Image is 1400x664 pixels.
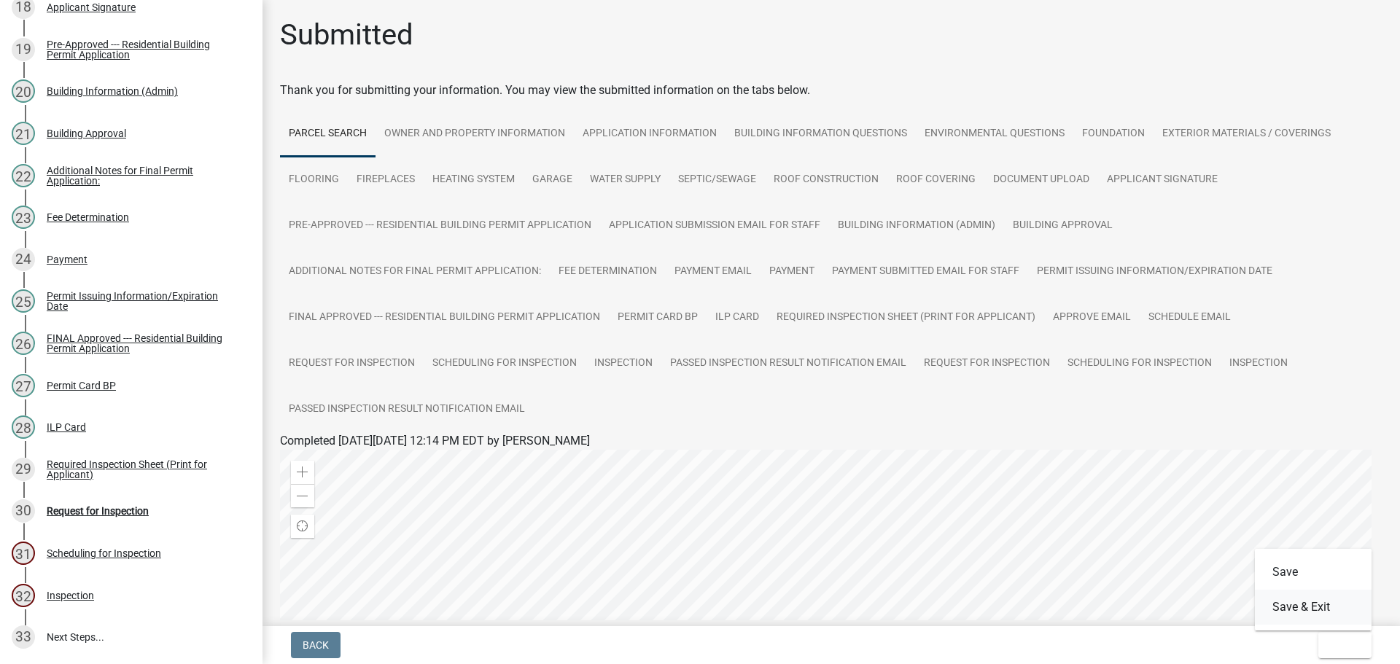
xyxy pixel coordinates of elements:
[984,157,1098,203] a: Document Upload
[47,333,239,354] div: FINAL Approved --- Residential Building Permit Application
[1004,203,1121,249] a: Building Approval
[47,128,126,138] div: Building Approval
[887,157,984,203] a: Roof Covering
[280,157,348,203] a: Flooring
[47,548,161,558] div: Scheduling for Inspection
[726,111,916,157] a: Building Information Questions
[12,458,35,481] div: 29
[765,157,887,203] a: Roof Construction
[12,122,35,145] div: 21
[1318,632,1372,658] button: Exit
[12,38,35,61] div: 19
[47,422,86,432] div: ILP Card
[1221,340,1296,387] a: Inspection
[1330,639,1351,651] span: Exit
[47,459,239,480] div: Required Inspection Sheet (Print for Applicant)
[280,434,590,448] span: Completed [DATE][DATE] 12:14 PM EDT by [PERSON_NAME]
[47,2,136,12] div: Applicant Signature
[280,386,534,433] a: Passed Inspection Result Notification Email
[1073,111,1154,157] a: Foundation
[12,164,35,187] div: 22
[47,506,149,516] div: Request for Inspection
[47,212,129,222] div: Fee Determination
[291,632,341,658] button: Back
[12,415,35,439] div: 28
[586,340,661,387] a: Inspection
[1044,294,1140,341] a: Approve Email
[761,249,823,295] a: Payment
[47,590,94,601] div: Inspection
[1098,157,1226,203] a: Applicant Signature
[47,39,239,60] div: Pre-Approved --- Residential Building Permit Application
[47,86,178,96] div: Building Information (Admin)
[280,111,376,157] a: Parcel search
[1140,294,1240,341] a: Schedule Email
[424,157,524,203] a: Heating System
[661,340,915,387] a: Passed Inspection Result Notification Email
[1154,111,1339,157] a: Exterior Materials / Coverings
[47,254,87,265] div: Payment
[280,249,550,295] a: Additional Notes for Final Permit Application:
[291,461,314,484] div: Zoom in
[581,157,669,203] a: Water Supply
[12,499,35,523] div: 30
[666,249,761,295] a: Payment Email
[550,249,666,295] a: Fee Determination
[1028,249,1281,295] a: Permit Issuing Information/Expiration Date
[280,340,424,387] a: Request for Inspection
[669,157,765,203] a: Septic/Sewage
[291,515,314,538] div: Find my location
[600,203,829,249] a: Application Submission Email for Staff
[524,157,581,203] a: Garage
[47,165,239,186] div: Additional Notes for Final Permit Application:
[424,340,586,387] a: Scheduling for Inspection
[47,291,239,311] div: Permit Issuing Information/Expiration Date
[12,332,35,355] div: 26
[916,111,1073,157] a: Environmental Questions
[823,249,1028,295] a: Payment Submitted Email For Staff
[12,206,35,229] div: 23
[280,82,1382,99] div: Thank you for submitting your information. You may view the submitted information on the tabs below.
[1255,590,1372,625] button: Save & Exit
[829,203,1004,249] a: Building Information (Admin)
[291,484,314,507] div: Zoom out
[609,294,707,341] a: Permit Card BP
[376,111,574,157] a: Owner and Property Information
[12,289,35,313] div: 25
[348,157,424,203] a: Fireplaces
[47,380,116,391] div: Permit Card BP
[915,340,1059,387] a: Request for Inspection
[280,203,600,249] a: Pre-Approved --- Residential Building Permit Application
[574,111,726,157] a: Application Information
[12,542,35,565] div: 31
[12,584,35,607] div: 32
[1059,340,1221,387] a: Scheduling for Inspection
[12,625,35,649] div: 33
[768,294,1044,341] a: Required Inspection Sheet (Print for Applicant)
[303,639,329,651] span: Back
[12,79,35,103] div: 20
[12,374,35,397] div: 27
[707,294,768,341] a: ILP Card
[1255,555,1372,590] button: Save
[280,294,609,341] a: FINAL Approved --- Residential Building Permit Application
[1255,549,1372,630] div: Exit
[280,17,413,52] h1: Submitted
[12,248,35,271] div: 24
